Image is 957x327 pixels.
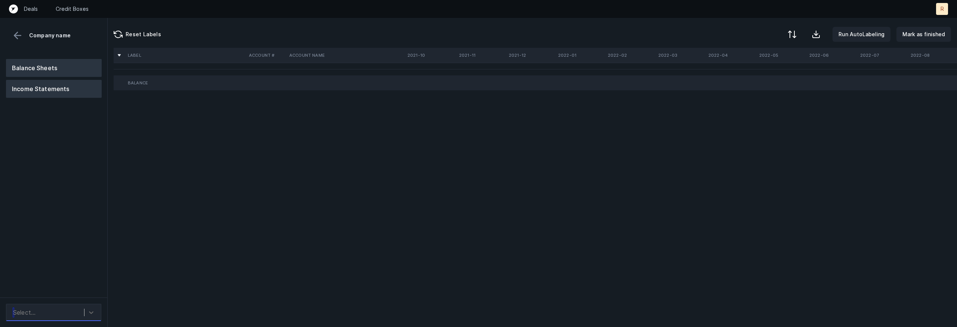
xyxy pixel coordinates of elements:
p: Mark as finished [902,30,945,39]
th: 2021-12 [478,48,529,63]
div: Company name [6,30,101,41]
th: 2022-06 [781,48,832,63]
button: Mark as finished [896,27,951,42]
th: Account # [246,48,286,63]
div: Select... [13,308,36,317]
td: Balance [125,75,246,90]
th: 2022-05 [731,48,781,63]
th: 2022-07 [832,48,882,63]
th: 2022-03 [630,48,680,63]
p: R [941,5,944,13]
th: Account Name [286,48,378,63]
th: 2022-02 [579,48,630,63]
button: Run AutoLabeling [833,27,890,42]
button: Balance Sheets [6,59,102,77]
p: Run AutoLabeling [838,30,884,39]
a: Deals [24,5,38,13]
th: 2021-10 [378,48,428,63]
th: 2022-08 [882,48,933,63]
button: Income Statements [6,80,102,98]
th: Label [125,48,246,63]
th: 2022-01 [529,48,579,63]
th: 2022-04 [680,48,731,63]
button: R [936,3,948,15]
th: 2021-11 [428,48,478,63]
a: Credit Boxes [56,5,89,13]
button: Reset Labels [108,27,167,42]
